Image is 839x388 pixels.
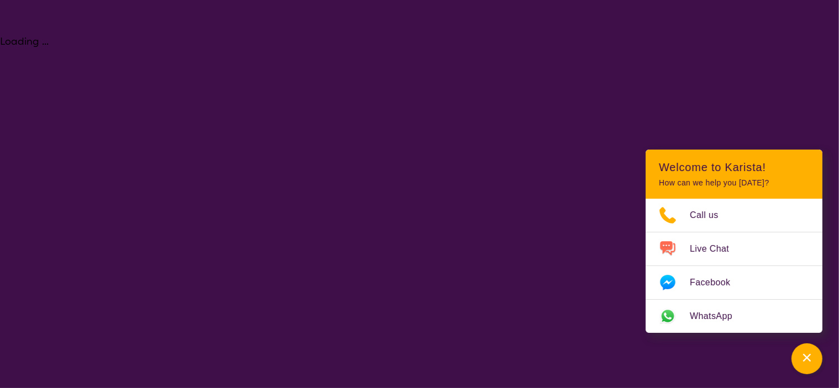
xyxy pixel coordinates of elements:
[646,150,822,333] div: Channel Menu
[791,343,822,374] button: Channel Menu
[690,241,742,257] span: Live Chat
[690,274,743,291] span: Facebook
[646,199,822,333] ul: Choose channel
[690,207,732,224] span: Call us
[659,178,809,188] p: How can we help you [DATE]?
[646,300,822,333] a: Web link opens in a new tab.
[690,308,746,325] span: WhatsApp
[659,161,809,174] h2: Welcome to Karista!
